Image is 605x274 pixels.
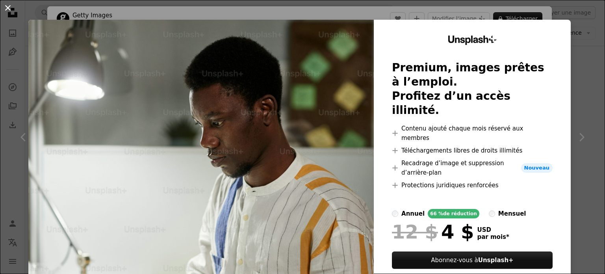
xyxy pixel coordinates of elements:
li: Téléchargements libres de droits illimités [392,146,553,155]
strong: Unsplash+ [478,257,514,264]
div: 4 $ [392,222,474,242]
h2: Premium, images prêtes à l’emploi. Profitez d’un accès illimité. [392,61,553,117]
div: annuel [401,209,425,218]
input: annuel66 %de réduction [392,211,398,217]
span: 12 $ [392,222,438,242]
div: 66 % de réduction [428,209,479,218]
div: mensuel [498,209,526,218]
li: Recadrage d’image et suppression d’arrière-plan [392,158,553,177]
li: Contenu ajouté chaque mois réservé aux membres [392,124,553,143]
span: USD [477,226,509,233]
li: Protections juridiques renforcées [392,181,553,190]
button: Abonnez-vous àUnsplash+ [392,252,553,269]
span: Nouveau [521,163,553,173]
input: mensuel [489,211,495,217]
span: par mois * [477,233,509,240]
